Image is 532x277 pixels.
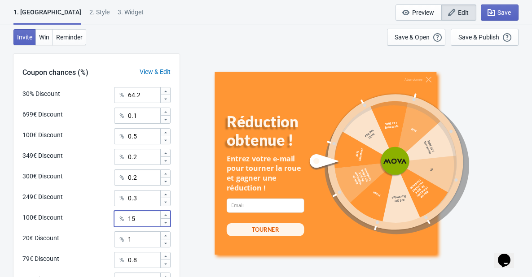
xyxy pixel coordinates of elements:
[39,34,49,41] span: Win
[22,110,63,119] div: 699€ Discount
[128,252,160,268] input: Chance
[128,87,160,103] input: Chance
[119,234,124,245] div: %
[128,108,160,124] input: Chance
[226,154,304,193] div: Entrez votre e-mail pour tourner la roue et gagner une réduction !
[13,67,97,78] div: Coupon chances (%)
[395,34,430,41] div: Save & Open
[119,151,124,162] div: %
[22,254,59,264] div: 79€ Discount
[119,213,124,224] div: %
[494,241,523,268] iframe: chat widget
[119,255,124,265] div: %
[128,128,160,144] input: Chance
[22,130,63,140] div: 100€ Discount
[128,149,160,165] input: Chance
[226,198,304,212] input: Email
[53,29,86,45] button: Reminder
[119,193,124,203] div: %
[119,90,124,100] div: %
[89,8,110,23] div: 2 . Style
[226,112,319,149] div: Réduction obtenue !
[128,231,160,247] input: Chance
[22,151,63,160] div: 349€ Discount
[128,211,160,227] input: Chance
[481,4,519,21] button: Save
[497,9,511,16] span: Save
[119,172,124,183] div: %
[22,89,60,99] div: 30% Discount
[22,213,63,222] div: 100€ Discount
[412,9,434,16] span: Preview
[451,29,519,46] button: Save & Publish
[252,225,279,234] div: TOURNER
[458,9,469,16] span: Edit
[118,8,144,23] div: 3. Widget
[128,169,160,186] input: Chance
[404,78,423,82] div: Abandonner
[387,29,445,46] button: Save & Open
[22,234,59,243] div: 20€ Discount
[22,192,63,202] div: 249€ Discount
[396,4,442,21] button: Preview
[13,8,81,25] div: 1. [GEOGRAPHIC_DATA]
[22,172,63,181] div: 300€ Discount
[13,29,36,45] button: Invite
[119,110,124,121] div: %
[441,4,476,21] button: Edit
[128,190,160,206] input: Chance
[35,29,53,45] button: Win
[119,131,124,142] div: %
[56,34,83,41] span: Reminder
[458,34,499,41] div: Save & Publish
[131,67,180,77] div: View & Edit
[17,34,32,41] span: Invite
